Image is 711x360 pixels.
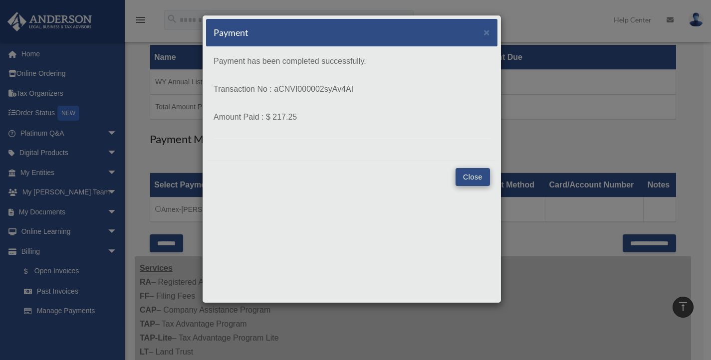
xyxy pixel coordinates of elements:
[214,54,490,68] p: Payment has been completed successfully.
[214,26,248,39] h5: Payment
[214,82,490,96] p: Transaction No : aCNVI000002syAv4AI
[214,110,490,124] p: Amount Paid : $ 217.25
[483,26,490,38] span: ×
[483,27,490,37] button: Close
[456,168,490,186] button: Close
